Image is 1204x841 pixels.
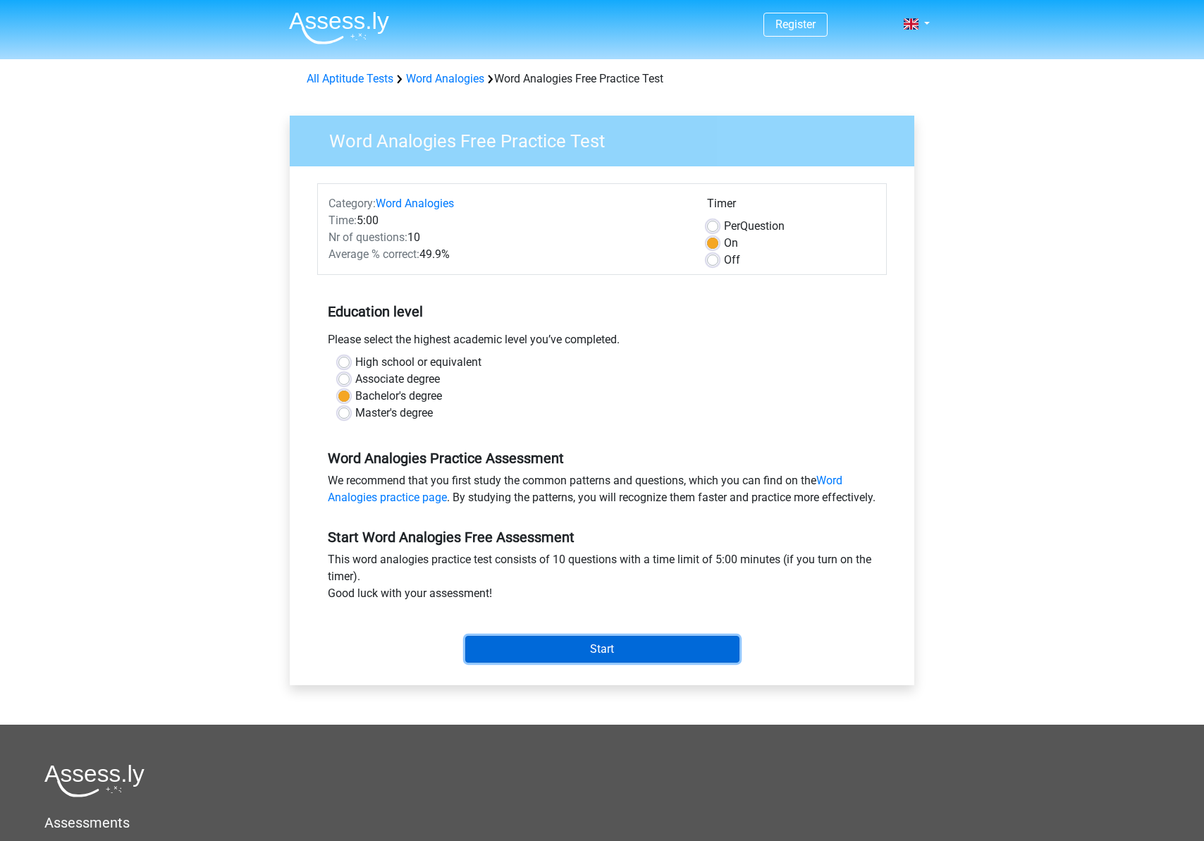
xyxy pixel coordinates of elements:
div: Word Analogies Free Practice Test [301,70,903,87]
img: Assessly logo [44,764,145,797]
h3: Word Analogies Free Practice Test [312,125,904,152]
label: Question [724,218,785,235]
input: Start [465,636,739,663]
span: Category: [328,197,376,210]
div: This word analogies practice test consists of 10 questions with a time limit of 5:00 minutes (if ... [317,551,887,608]
div: We recommend that you first study the common patterns and questions, which you can find on the . ... [317,472,887,512]
a: All Aptitude Tests [307,72,393,85]
a: Register [775,18,816,31]
div: 49.9% [318,246,696,263]
div: Timer [707,195,876,218]
a: Word Analogies [406,72,484,85]
h5: Start Word Analogies Free Assessment [328,529,876,546]
a: Word Analogies [376,197,454,210]
div: Please select the highest academic level you’ve completed. [317,331,887,354]
span: Time: [328,214,357,227]
div: 5:00 [318,212,696,229]
h5: Assessments [44,814,1160,831]
h5: Word Analogies Practice Assessment [328,450,876,467]
label: On [724,235,738,252]
span: Per [724,219,740,233]
div: 10 [318,229,696,246]
label: Bachelor's degree [355,388,442,405]
span: Average % correct: [328,247,419,261]
label: High school or equivalent [355,354,481,371]
label: Associate degree [355,371,440,388]
label: Master's degree [355,405,433,422]
img: Assessly [289,11,389,44]
span: Nr of questions: [328,231,407,244]
h5: Education level [328,297,876,326]
label: Off [724,252,740,269]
